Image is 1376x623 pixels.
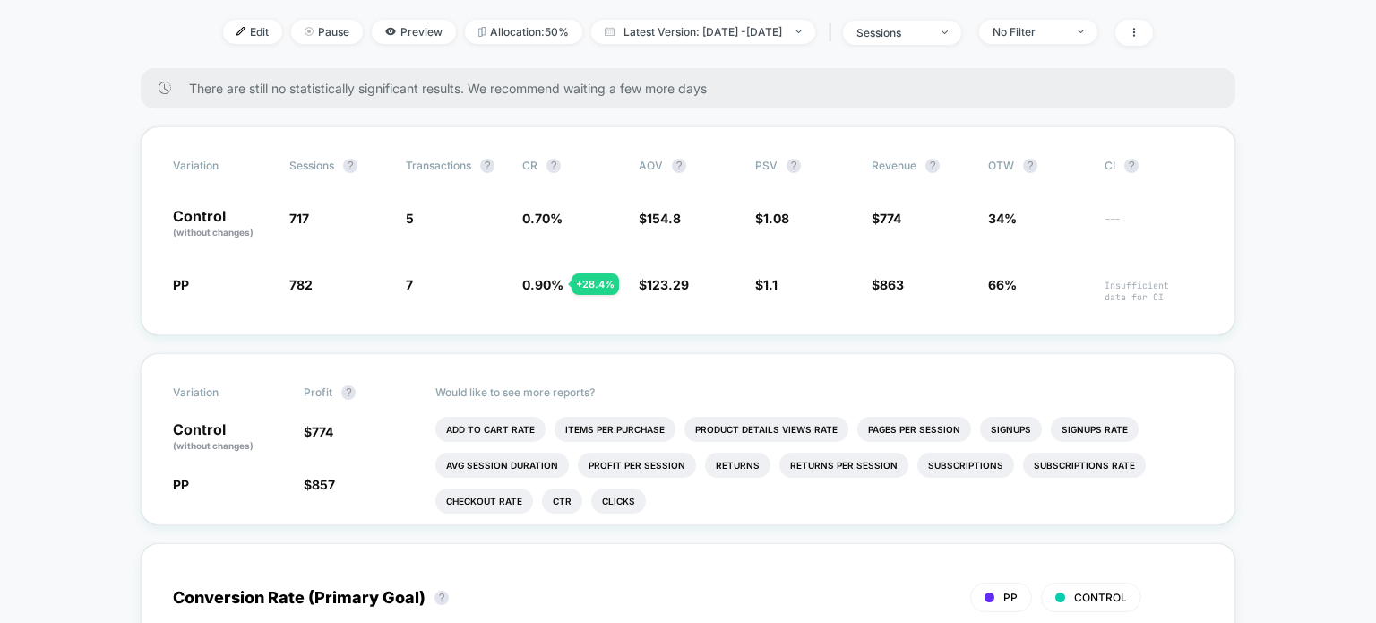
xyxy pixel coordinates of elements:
span: PP [173,277,189,292]
span: PP [1003,591,1018,604]
span: (without changes) [173,227,254,238]
img: rebalance [478,27,486,37]
button: ? [1124,159,1139,173]
span: | [824,20,843,46]
li: Signups Rate [1051,417,1139,442]
span: Latest Version: [DATE] - [DATE] [591,20,815,44]
li: Checkout Rate [435,489,533,514]
span: 857 [312,477,335,492]
li: Signups [980,417,1042,442]
span: $ [872,277,904,292]
img: end [1078,30,1084,33]
li: Returns [705,453,770,478]
span: 782 [289,277,313,292]
span: $ [755,211,789,226]
span: 0.70 % [522,211,563,226]
span: 66% [988,277,1017,292]
li: Returns Per Session [779,453,908,478]
span: 0.90 % [522,277,563,292]
button: ? [480,159,494,173]
span: Allocation: 50% [465,20,582,44]
div: sessions [856,26,928,39]
span: 123.29 [647,277,689,292]
span: There are still no statistically significant results. We recommend waiting a few more days [189,81,1200,96]
span: $ [639,277,689,292]
li: Ctr [542,489,582,514]
span: 774 [312,424,333,439]
span: Pause [291,20,363,44]
span: PP [173,477,189,492]
span: 5 [406,211,414,226]
span: --- [1105,213,1203,239]
img: calendar [605,27,615,36]
p: Control [173,209,271,239]
span: (without changes) [173,440,254,451]
button: ? [1023,159,1037,173]
div: + 28.4 % [572,273,619,295]
li: Subscriptions Rate [1023,453,1146,478]
li: Clicks [591,489,646,514]
span: 717 [289,211,309,226]
span: 1.1 [763,277,778,292]
button: ? [925,159,940,173]
span: Profit [304,385,332,399]
span: Variation [173,385,271,400]
li: Subscriptions [917,453,1014,478]
span: $ [304,477,335,492]
img: end [942,30,948,34]
span: 34% [988,211,1017,226]
span: CI [1105,159,1203,173]
span: Revenue [872,159,916,172]
span: $ [639,211,681,226]
span: Variation [173,159,271,173]
span: Sessions [289,159,334,172]
button: ? [343,159,357,173]
li: Pages Per Session [857,417,971,442]
button: ? [341,385,356,400]
button: ? [787,159,801,173]
span: $ [304,424,333,439]
span: OTW [988,159,1087,173]
span: 863 [880,277,904,292]
span: Insufficient data for CI [1105,280,1203,303]
span: CR [522,159,537,172]
p: Control [173,422,286,453]
li: Avg Session Duration [435,453,569,478]
img: end [795,30,802,33]
span: 774 [880,211,901,226]
span: PSV [755,159,778,172]
span: $ [755,277,778,292]
span: AOV [639,159,663,172]
span: Transactions [406,159,471,172]
span: CONTROL [1074,591,1127,604]
span: Edit [223,20,282,44]
li: Add To Cart Rate [435,417,546,442]
span: 1.08 [763,211,789,226]
button: ? [546,159,561,173]
span: 154.8 [647,211,681,226]
p: Would like to see more reports? [435,385,1204,399]
img: end [305,27,314,36]
span: 7 [406,277,413,292]
img: edit [236,27,245,36]
div: No Filter [993,25,1064,39]
span: Preview [372,20,456,44]
li: Product Details Views Rate [684,417,848,442]
span: $ [872,211,901,226]
button: ? [672,159,686,173]
li: Profit Per Session [578,453,696,478]
button: ? [434,591,449,605]
li: Items Per Purchase [555,417,675,442]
